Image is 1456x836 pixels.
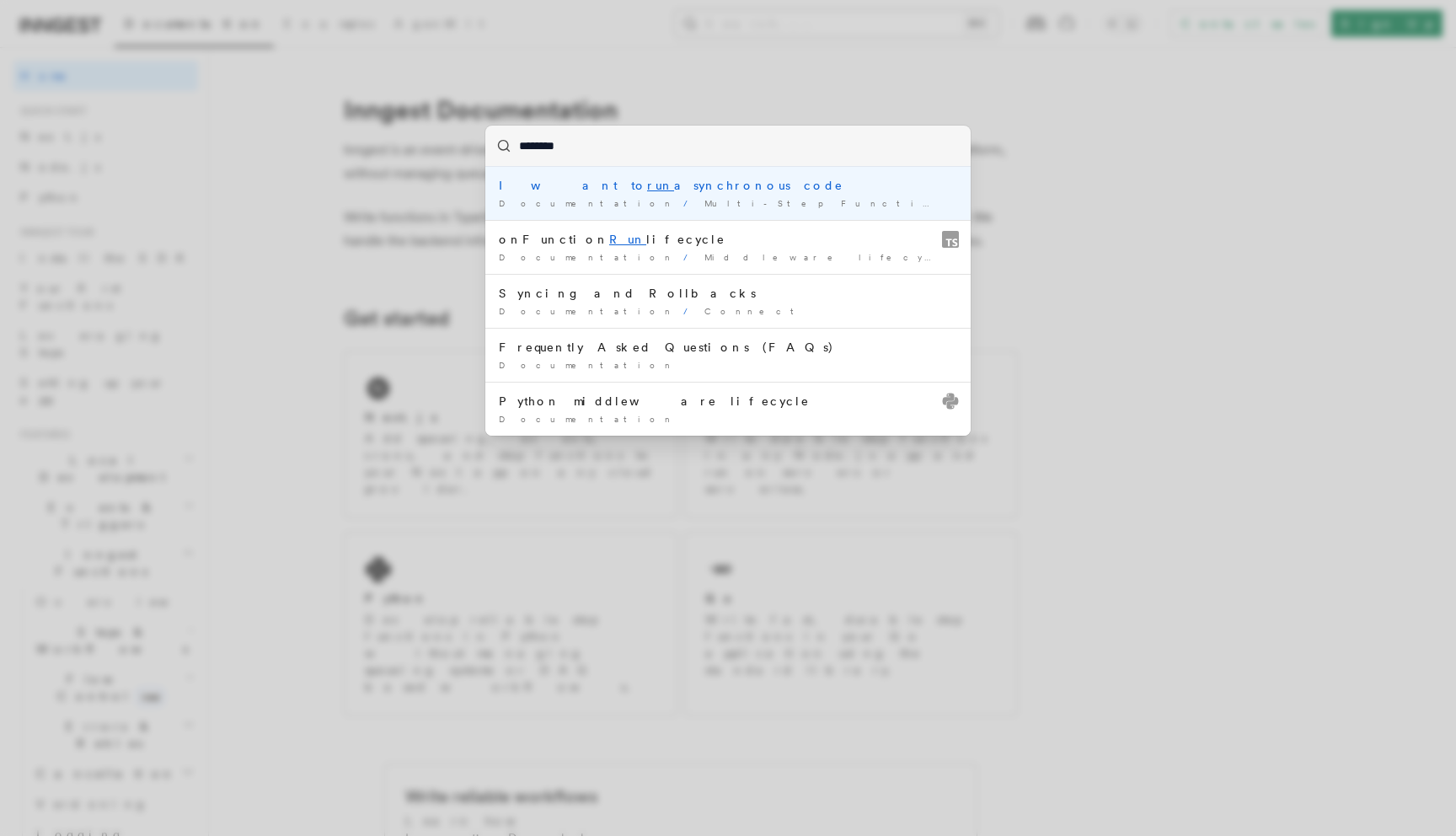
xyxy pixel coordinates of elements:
div: Syncing and Rollbacks [499,285,957,302]
span: Documentation [499,306,677,316]
div: onFunction lifecycle [499,231,957,248]
span: Documentation [499,414,677,424]
span: Connect [704,306,805,316]
span: Multi-Step Functions [704,198,964,208]
div: Python middleware lifecycle [499,393,957,410]
span: / [683,306,698,316]
span: Documentation [499,198,677,208]
div: I want to asynchronous code [499,177,957,194]
span: / [683,198,698,208]
span: Middleware lifecycle v2.0.0+ [704,252,1079,262]
span: Documentation [499,252,677,262]
span: / [683,252,698,262]
span: Documentation [499,360,677,370]
mark: run [647,179,674,192]
div: Frequently Asked Questions (FAQs) [499,339,957,356]
mark: Run [609,233,646,246]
